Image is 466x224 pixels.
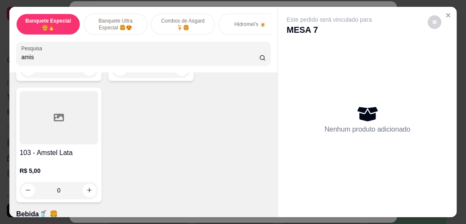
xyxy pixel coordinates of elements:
p: Este pedido será vinculado para [287,15,372,24]
input: Pesquisa [21,53,259,61]
p: Banquete Especial 🍔🔥 [23,17,73,31]
h4: 103 - Amstel Lata [20,148,98,158]
p: Combos de Asgard🍹🍔 [158,17,208,31]
p: R$ 5,00 [20,167,98,175]
label: Pesquisa [21,45,45,52]
button: increase-product-quantity [83,184,96,197]
p: Nenhum produto adicionado [324,124,410,135]
p: MESA 7 [287,24,372,36]
button: decrease-product-quantity [428,15,441,29]
button: decrease-product-quantity [21,184,35,197]
p: Hidromel’s 🍺 [234,21,266,28]
p: Banquete Ultra Especial 🍔😍 [91,17,140,31]
p: Bebida🥤 🍔 [16,209,271,219]
button: Close [441,9,455,22]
